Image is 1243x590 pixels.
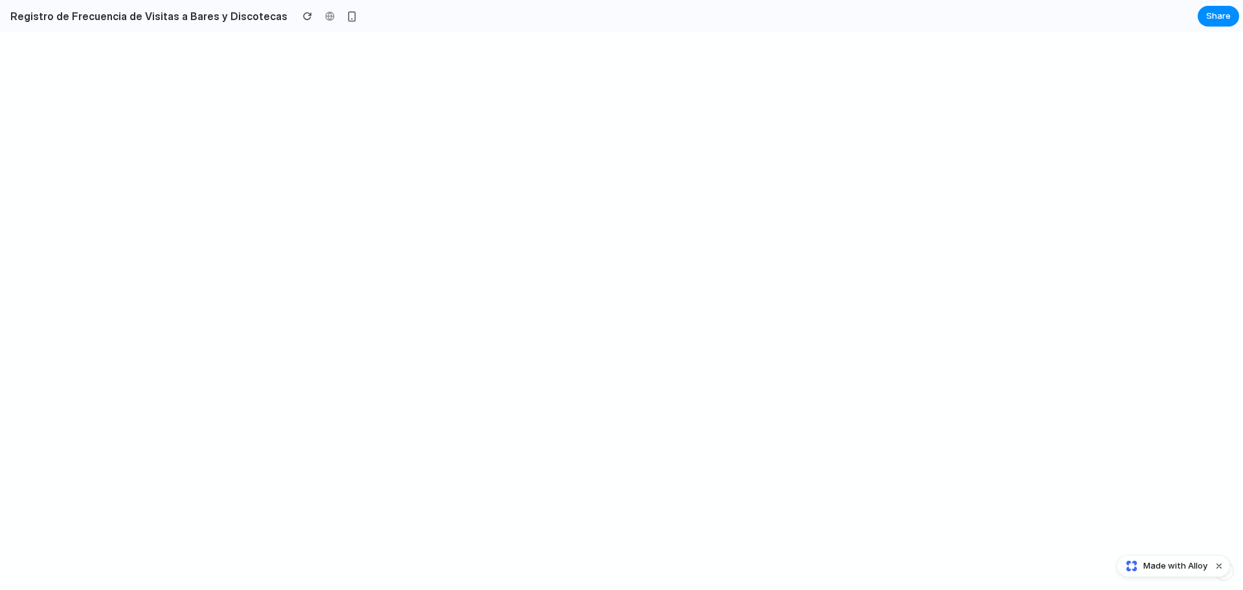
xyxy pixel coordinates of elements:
h2: Registro de Frecuencia de Visitas a Bares y Discotecas [5,8,287,24]
a: Made with Alloy [1117,560,1209,573]
span: Made with Alloy [1143,560,1207,573]
button: Dismiss watermark [1211,558,1227,574]
span: Share [1206,10,1231,23]
button: Share [1198,6,1239,27]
